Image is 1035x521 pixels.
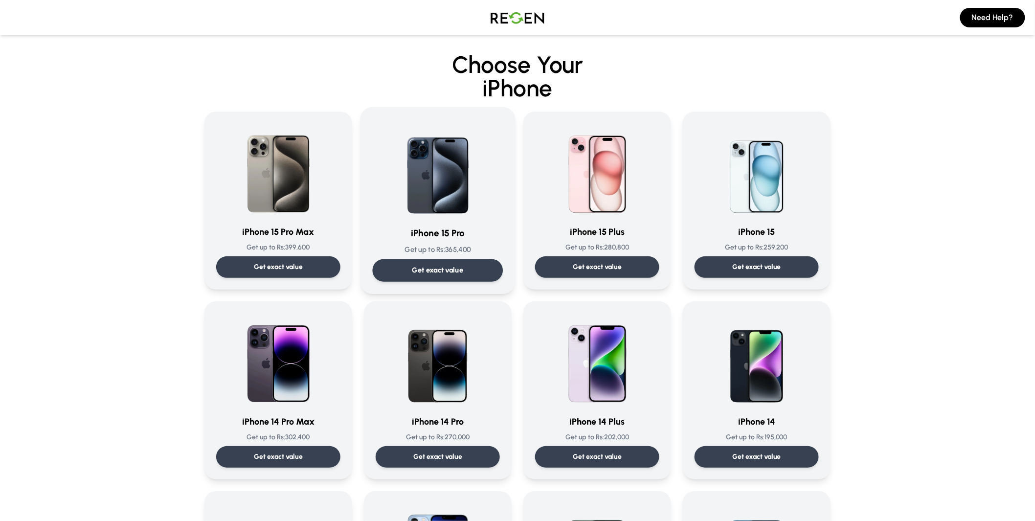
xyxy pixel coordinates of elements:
p: Get exact value [573,452,622,462]
img: iPhone 15 [710,123,804,217]
p: Get up to Rs: 202,000 [535,432,659,442]
p: Get up to Rs: 399,600 [216,243,340,252]
h3: iPhone 14 Pro [376,415,500,429]
img: iPhone 14 [710,313,804,407]
p: Get exact value [412,265,464,275]
h3: iPhone 15 Pro [373,227,503,241]
p: Get up to Rs: 365,400 [373,245,503,255]
p: Get exact value [413,452,462,462]
p: Get up to Rs: 270,000 [376,432,500,442]
p: Get exact value [254,262,303,272]
h3: iPhone 14 [695,415,819,429]
img: iPhone 15 Pro [388,119,487,218]
img: iPhone 14 Pro [391,313,485,407]
img: iPhone 15 Pro Max [231,123,325,217]
img: iPhone 14 Pro Max [231,313,325,407]
span: iPhone [152,76,883,100]
p: Get exact value [732,262,781,272]
img: iPhone 15 Plus [550,123,644,217]
span: Choose Your [452,50,583,79]
img: iPhone 14 Plus [550,313,644,407]
h3: iPhone 14 Plus [535,415,659,429]
p: Get up to Rs: 195,000 [695,432,819,442]
p: Get up to Rs: 259,200 [695,243,819,252]
p: Get exact value [254,452,303,462]
h3: iPhone 15 Pro Max [216,225,340,239]
h3: iPhone 15 Plus [535,225,659,239]
p: Get up to Rs: 302,400 [216,432,340,442]
img: Logo [483,4,552,31]
p: Get up to Rs: 280,800 [535,243,659,252]
h3: iPhone 14 Pro Max [216,415,340,429]
h3: iPhone 15 [695,225,819,239]
button: Need Help? [960,8,1025,27]
p: Get exact value [732,452,781,462]
p: Get exact value [573,262,622,272]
